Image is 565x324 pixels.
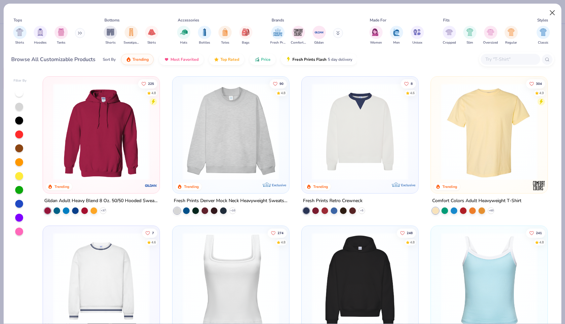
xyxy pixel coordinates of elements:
[292,57,326,62] span: Fresh Prints Flash
[412,83,515,180] img: 230d1666-f904-4a08-b6b8-0d22bf50156f
[314,27,324,37] img: Gildan Image
[14,17,22,23] div: Tops
[13,26,26,45] button: filter button
[281,240,285,245] div: 4.8
[126,57,131,62] img: trending.gif
[105,40,116,45] span: Shorts
[174,197,288,205] div: Fresh Prints Denver Mock Neck Heavyweight Sweatshirt
[303,197,362,205] div: Fresh Prints Retro Crewneck
[147,40,156,45] span: Skirts
[313,26,326,45] div: filter for Gildan
[537,26,550,45] button: filter button
[413,28,421,36] img: Unisex Image
[483,26,498,45] button: filter button
[145,179,158,192] img: Gildan logo
[198,26,211,45] button: filter button
[393,28,400,36] img: Men Image
[540,28,547,36] img: Classic Image
[11,55,95,63] div: Browse All Customizable Products
[401,79,416,88] button: Like
[230,209,235,213] span: + 10
[277,232,283,235] span: 274
[483,26,498,45] div: filter for Oversized
[369,26,383,45] button: filter button
[508,28,515,36] img: Regular Image
[104,26,117,45] button: filter button
[281,54,357,65] button: Fresh Prints Flash5 day delivery
[152,232,154,235] span: 7
[532,179,546,192] img: Comfort Colors logo
[270,40,285,45] span: Fresh Prints
[104,26,117,45] div: filter for Shorts
[220,57,239,62] span: Top Rated
[128,28,135,36] img: Sweatpants Image
[55,26,68,45] button: filter button
[269,79,286,88] button: Like
[34,26,47,45] button: filter button
[536,232,542,235] span: 241
[239,26,252,45] div: filter for Bags
[279,82,283,85] span: 90
[308,83,412,180] img: 3abb6cdb-110e-4e18-92a0-dbcd4e53f056
[483,40,498,45] span: Oversized
[44,197,158,205] div: Gildan Adult Heavy Blend 8 Oz. 50/50 Hooded Sweatshirt
[463,26,476,45] div: filter for Slim
[57,28,65,36] img: Tanks Image
[397,229,416,238] button: Like
[151,240,156,245] div: 4.6
[179,83,282,180] img: f5d85501-0dbb-4ee4-b115-c08fa3845d83
[286,57,291,62] img: flash.gif
[124,40,139,45] span: Sweatpants
[390,26,403,45] button: filter button
[124,26,139,45] button: filter button
[242,40,249,45] span: Bags
[57,40,65,45] span: Tanks
[145,26,158,45] button: filter button
[432,197,521,205] div: Comfort Colors Adult Heavyweight T-Shirt
[34,40,47,45] span: Hoodies
[407,232,413,235] span: 248
[291,26,306,45] button: filter button
[410,90,415,95] div: 4.6
[489,209,494,213] span: + 60
[16,28,23,36] img: Shirts Image
[201,28,208,36] img: Bottles Image
[360,209,363,213] span: + 5
[151,90,156,95] div: 4.8
[372,28,380,36] img: Women Image
[159,54,204,65] button: Most Favorited
[526,229,545,238] button: Like
[282,83,386,180] img: a90f7c54-8796-4cb2-9d6e-4e9644cfe0fe
[121,54,154,65] button: Trending
[537,26,550,45] div: filter for Classic
[270,26,285,45] button: filter button
[505,26,518,45] button: filter button
[467,40,473,45] span: Slim
[443,40,456,45] span: Cropped
[34,26,47,45] div: filter for Hoodies
[505,40,517,45] span: Regular
[485,55,536,63] input: Try "T-Shirt"
[107,28,114,36] img: Shorts Image
[37,28,44,36] img: Hoodies Image
[291,26,306,45] div: filter for Comfort Colors
[267,229,286,238] button: Like
[393,40,400,45] span: Men
[370,17,386,23] div: Made For
[410,240,415,245] div: 4.8
[101,209,106,213] span: + 37
[411,26,424,45] button: filter button
[177,26,190,45] button: filter button
[411,26,424,45] div: filter for Unisex
[239,26,252,45] button: filter button
[218,26,232,45] div: filter for Totes
[443,26,456,45] button: filter button
[536,82,542,85] span: 304
[273,27,283,37] img: Fresh Prints Image
[328,56,352,63] span: 5 day delivery
[445,28,453,36] img: Cropped Image
[261,57,271,62] span: Price
[412,40,422,45] span: Unisex
[199,40,210,45] span: Bottles
[390,26,403,45] div: filter for Men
